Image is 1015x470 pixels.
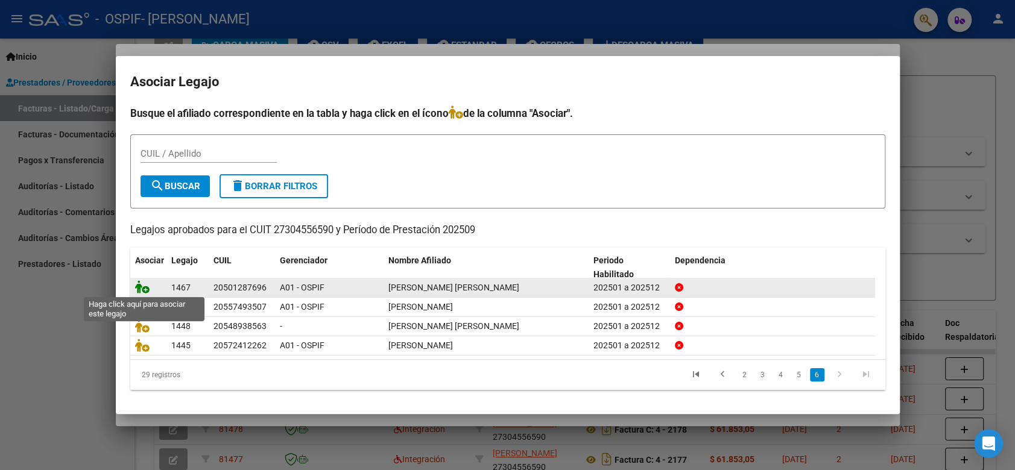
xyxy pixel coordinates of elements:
[388,321,519,331] span: SILVA GOMEZ ANGEL GABRIEL
[171,255,198,265] span: Legajo
[171,283,191,292] span: 1467
[711,368,734,381] a: go to previous page
[774,368,788,381] a: 4
[388,340,453,350] span: CARO MILTON ALESSIO
[384,248,589,287] datatable-header-cell: Nombre Afiliado
[792,368,806,381] a: 5
[213,281,267,295] div: 20501287696
[213,255,232,265] span: CUIL
[213,339,267,352] div: 20572412262
[738,368,752,381] a: 2
[275,248,384,287] datatable-header-cell: Gerenciador
[135,255,164,265] span: Asociar
[589,248,670,287] datatable-header-cell: Periodo Habilitado
[756,368,770,381] a: 3
[593,300,665,314] div: 202501 a 202512
[220,174,328,198] button: Borrar Filtros
[130,360,279,390] div: 29 registros
[754,365,772,385] li: page 3
[280,255,327,265] span: Gerenciador
[280,283,324,292] span: A01 - OSPIF
[130,70,885,93] h2: Asociar Legajo
[280,321,282,331] span: -
[790,365,808,385] li: page 5
[130,248,166,287] datatable-header-cell: Asociar
[670,248,875,287] datatable-header-cell: Dependencia
[855,368,877,381] a: go to last page
[772,365,790,385] li: page 4
[388,302,453,312] span: GIMENEZ BENJAMIN GAEL
[593,339,665,352] div: 202501 a 202512
[150,178,165,193] mat-icon: search
[230,178,245,193] mat-icon: delete
[213,300,267,314] div: 20557493507
[171,302,191,312] span: 1466
[166,248,209,287] datatable-header-cell: Legajo
[685,368,707,381] a: go to first page
[230,181,317,192] span: Borrar Filtros
[810,368,824,381] a: 6
[150,181,200,192] span: Buscar
[593,255,634,279] span: Periodo Habilitado
[828,368,851,381] a: go to next page
[593,281,665,295] div: 202501 a 202512
[280,340,324,350] span: A01 - OSPIF
[130,223,885,238] p: Legajos aprobados para el CUIT 27304556590 y Período de Prestación 202509
[593,319,665,333] div: 202501 a 202512
[171,340,191,350] span: 1445
[388,283,519,292] span: GIMENEZ TIZIANO EZEQUIEL
[675,255,726,265] span: Dependencia
[141,175,210,197] button: Buscar
[213,319,267,333] div: 20548938563
[171,321,191,331] span: 1448
[130,105,885,121] h4: Busque el afiliado correspondiente en la tabla y haga click en el ícono de la columna "Asociar".
[388,255,451,265] span: Nombre Afiliado
[974,429,1003,458] div: Open Intercom Messenger
[808,365,826,385] li: page 6
[280,302,324,312] span: A01 - OSPIF
[209,248,275,287] datatable-header-cell: CUIL
[736,365,754,385] li: page 2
